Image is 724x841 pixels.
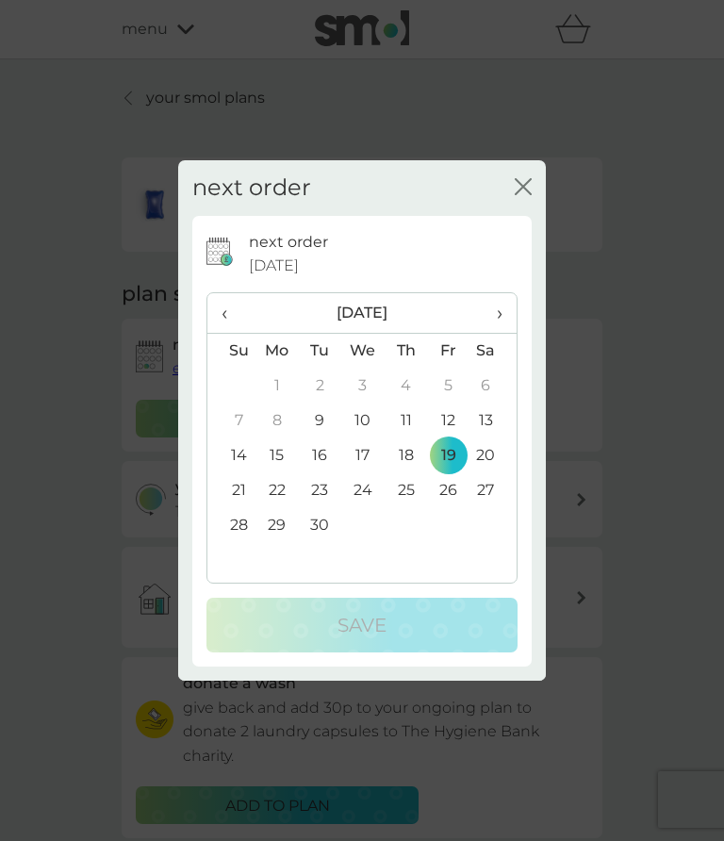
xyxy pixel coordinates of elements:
td: 6 [469,369,517,404]
td: 8 [255,404,299,438]
td: 20 [469,438,517,473]
td: 27 [469,473,517,508]
td: 29 [255,508,299,543]
td: 13 [469,404,517,438]
th: [DATE] [255,293,469,334]
td: 14 [207,438,255,473]
td: 4 [385,369,427,404]
td: 3 [341,369,385,404]
td: 15 [255,438,299,473]
td: 24 [341,473,385,508]
th: Mo [255,333,299,369]
span: ‹ [222,293,241,333]
td: 22 [255,473,299,508]
th: Sa [469,333,517,369]
td: 30 [299,508,341,543]
td: 9 [299,404,341,438]
span: › [484,293,502,333]
p: Save [337,610,387,640]
td: 23 [299,473,341,508]
td: 28 [207,508,255,543]
td: 17 [341,438,385,473]
h2: next order [192,174,311,202]
td: 21 [207,473,255,508]
td: 12 [427,404,469,438]
td: 10 [341,404,385,438]
th: Th [385,333,427,369]
td: 2 [299,369,341,404]
button: Save [206,598,518,652]
td: 7 [207,404,255,438]
th: We [341,333,385,369]
td: 11 [385,404,427,438]
th: Tu [299,333,341,369]
th: Su [207,333,255,369]
td: 25 [385,473,427,508]
td: 26 [427,473,469,508]
p: next order [249,230,328,255]
td: 5 [427,369,469,404]
td: 19 [427,438,469,473]
td: 16 [299,438,341,473]
td: 1 [255,369,299,404]
span: [DATE] [249,254,299,278]
button: close [515,178,532,198]
th: Fr [427,333,469,369]
td: 18 [385,438,427,473]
